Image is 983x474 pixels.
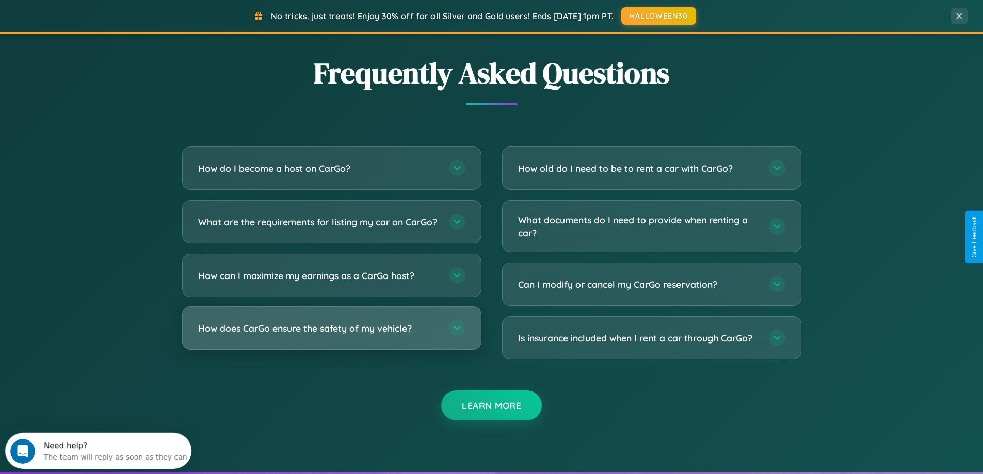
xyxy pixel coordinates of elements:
[971,216,978,258] div: Give Feedback
[518,162,759,175] h3: How old do I need to be to rent a car with CarGo?
[39,9,182,17] div: Need help?
[518,214,759,239] h3: What documents do I need to provide when renting a car?
[198,269,439,282] h3: How can I maximize my earnings as a CarGo host?
[182,53,801,93] h2: Frequently Asked Questions
[518,278,759,291] h3: Can I modify or cancel my CarGo reservation?
[5,433,191,469] iframe: Intercom live chat discovery launcher
[198,162,439,175] h3: How do I become a host on CarGo?
[198,216,439,228] h3: What are the requirements for listing my car on CarGo?
[198,322,439,335] h3: How does CarGo ensure the safety of my vehicle?
[271,11,614,21] span: No tricks, just treats! Enjoy 30% off for all Silver and Gold users! Ends [DATE] 1pm PT.
[518,332,759,345] h3: Is insurance included when I rent a car through CarGo?
[4,4,192,32] div: Open Intercom Messenger
[39,17,182,28] div: The team will reply as soon as they can
[441,390,542,420] button: Learn More
[621,7,696,25] button: HALLOWEEN30
[10,439,35,464] iframe: Intercom live chat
